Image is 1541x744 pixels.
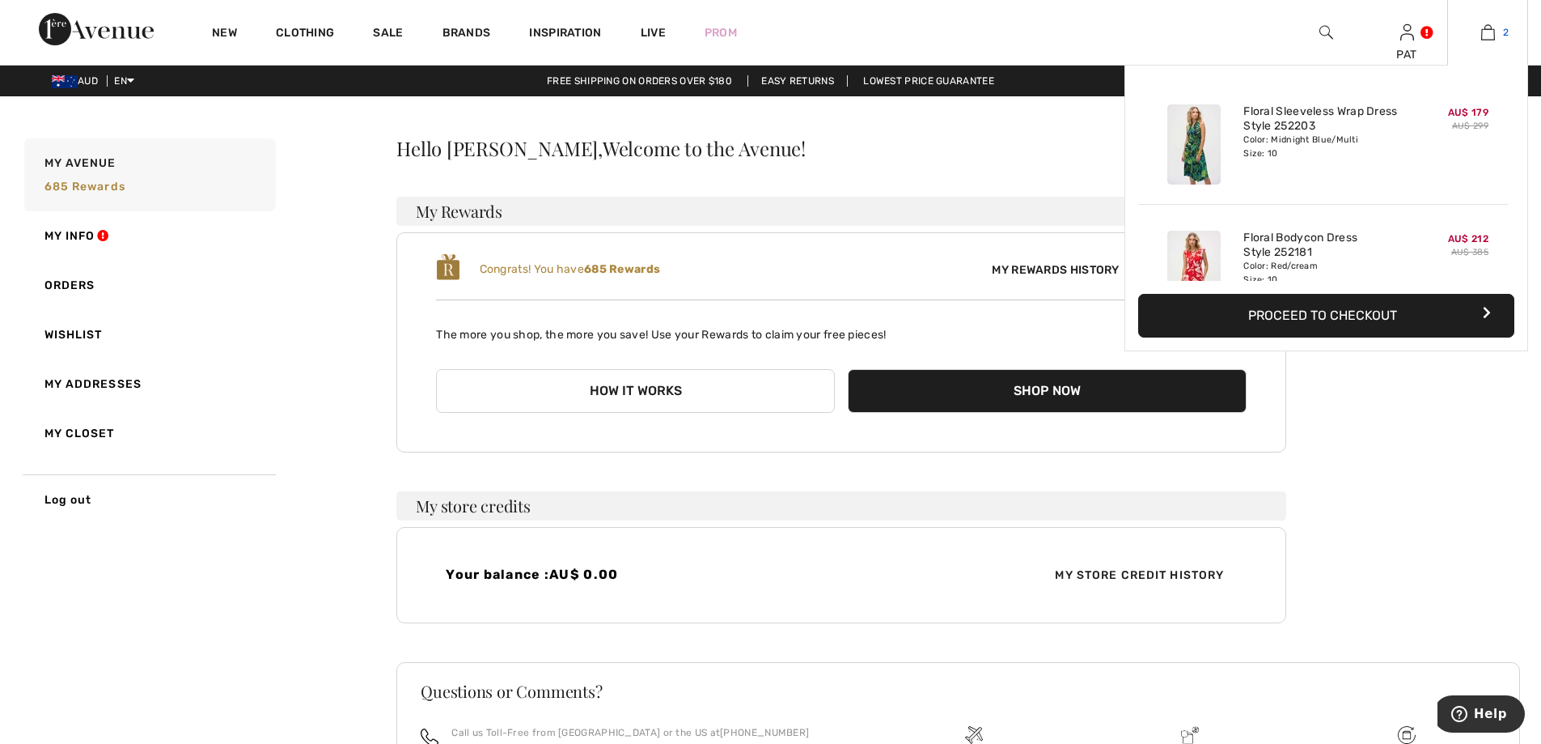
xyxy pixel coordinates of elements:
[442,26,491,43] a: Brands
[1448,23,1527,42] a: 2
[1400,23,1414,42] img: My Info
[1181,726,1199,744] img: Delivery is a breeze since we pay the duties!
[114,75,134,87] span: EN
[436,313,1247,343] p: The more you shop, the more you save! Use your Rewards to claim your free pieces!
[21,261,276,310] a: Orders
[21,409,276,458] a: My Closet
[446,567,832,582] h4: Your balance :
[641,24,666,41] a: Live
[480,262,661,276] span: Congrats! You have
[1448,107,1488,118] span: AU$ 179
[421,683,1496,699] h3: Questions or Comments?
[1243,104,1403,134] a: Floral Sleeveless Wrap Dress Style 252203
[1448,233,1488,244] span: AU$ 212
[52,75,78,88] img: Australian Dollar
[1400,24,1414,40] a: Sign In
[21,211,276,261] a: My Info
[44,180,125,193] span: 685 rewards
[451,725,809,740] p: Call us Toll-Free from [GEOGRAPHIC_DATA] or the US at
[1167,104,1221,185] img: Floral Sleeveless Wrap Dress Style 252203
[21,474,276,525] a: Log out
[1167,231,1221,311] img: Floral Bodycon Dress Style 252181
[747,75,848,87] a: Easy Returns
[44,155,116,172] span: My Avenue
[1481,23,1495,42] img: My Bag
[529,26,601,43] span: Inspiration
[549,567,618,582] span: AU$ 0.00
[1042,567,1237,584] span: My Store Credit History
[276,26,334,43] a: Clothing
[1437,695,1525,736] iframe: Opens a widget where you can find more information
[850,75,1007,87] a: Lowest Price Guarantee
[212,26,237,43] a: New
[1503,25,1509,40] span: 2
[1319,23,1333,42] img: search the website
[396,138,1286,158] div: Hello [PERSON_NAME],
[584,262,660,276] b: 685 Rewards
[720,727,809,738] a: [PHONE_NUMBER]
[436,369,835,413] button: How it works
[1398,726,1416,744] img: Free shipping on orders over $180
[39,13,154,45] img: 1ère Avenue
[52,75,104,87] span: AUD
[1243,260,1403,286] div: Color: Red/cream Size: 10
[21,359,276,409] a: My Addresses
[396,197,1286,226] h3: My Rewards
[1243,134,1403,159] div: Color: Midnight Blue/Multi Size: 10
[373,26,403,43] a: Sale
[848,369,1247,413] button: Shop Now
[603,138,806,158] span: Welcome to the Avenue!
[1243,231,1403,260] a: Floral Bodycon Dress Style 252181
[1452,121,1488,131] s: AU$ 299
[534,75,745,87] a: Free shipping on orders over $180
[1367,46,1446,63] div: PAT
[21,310,276,359] a: Wishlist
[396,491,1286,521] h3: My store credits
[705,24,737,41] a: Prom
[1451,247,1488,257] s: AU$ 385
[1138,294,1514,338] button: Proceed to Checkout
[965,726,983,744] img: Free shipping on orders over $180
[979,261,1132,278] span: My Rewards History
[436,253,460,282] img: loyalty_logo_r.svg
